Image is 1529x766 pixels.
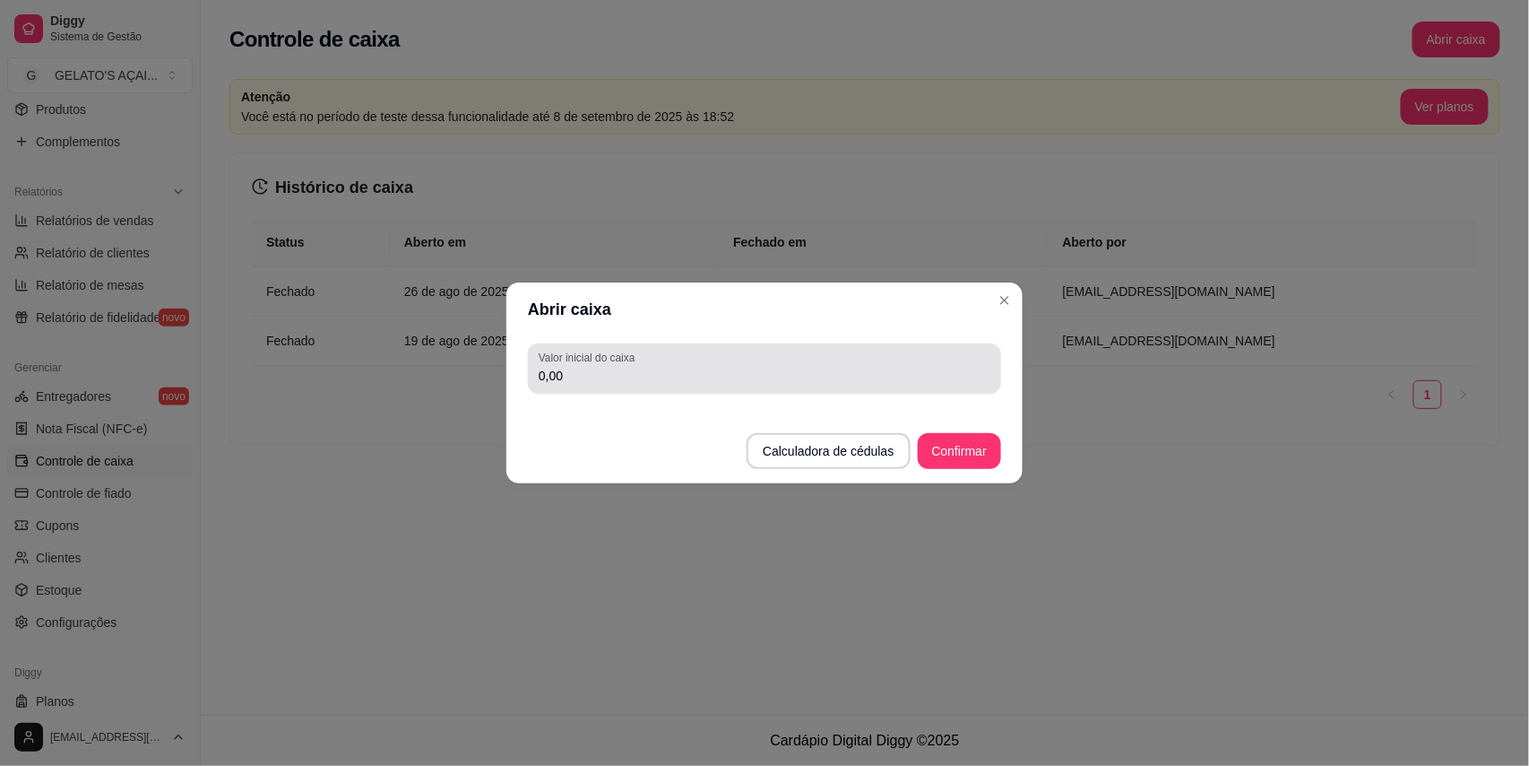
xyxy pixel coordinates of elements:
[747,433,910,469] button: Calculadora de cédulas
[990,286,1019,315] button: Close
[539,350,641,365] label: Valor inicial do caixa
[539,367,990,385] input: Valor inicial do caixa
[506,283,1023,336] header: Abrir caixa
[918,433,1001,469] button: Confirmar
